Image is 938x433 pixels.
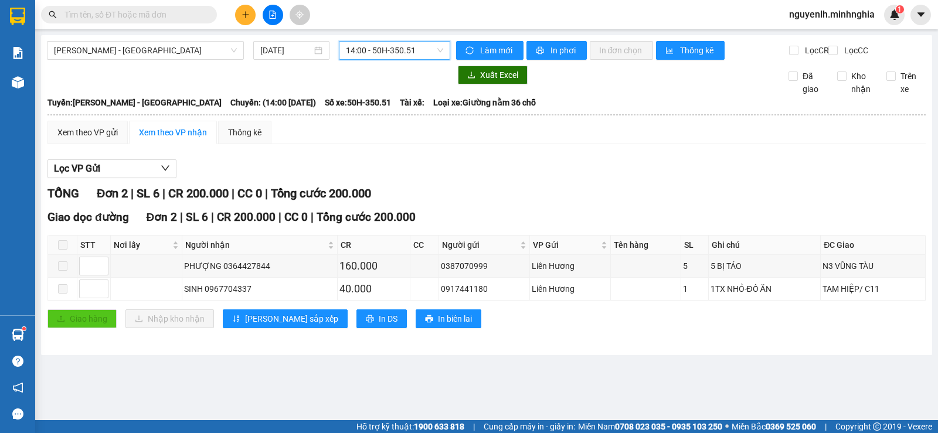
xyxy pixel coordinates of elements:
[847,70,877,96] span: Kho nhận
[278,210,281,224] span: |
[217,210,276,224] span: CR 200.000
[821,255,926,278] td: N3 VŨNG TÀU
[458,66,528,84] button: downloadXuất Excel
[139,126,207,139] div: Xem theo VP nhận
[683,282,706,295] div: 1
[22,327,26,330] sup: 1
[97,186,128,200] span: Đơn 2
[766,422,816,431] strong: 0369 525 060
[366,315,374,324] span: printer
[295,11,304,19] span: aim
[438,312,472,325] span: In biên lai
[12,76,24,88] img: warehouse-icon
[356,420,464,433] span: Hỗ trợ kỹ thuật:
[162,186,165,200] span: |
[271,186,371,200] span: Tổng cước 200.000
[125,309,214,328] button: downloadNhập kho nhận
[416,309,481,328] button: printerIn biên lai
[311,210,314,224] span: |
[284,210,308,224] span: CC 0
[526,41,587,60] button: printerIn phơi
[441,282,528,295] div: 0917441180
[184,260,335,272] div: PHƯỢNG 0364427844
[235,5,256,25] button: plus
[467,71,475,80] span: download
[725,424,729,429] span: ⚪️
[425,315,433,324] span: printer
[12,47,24,59] img: solution-icon
[47,186,79,200] span: TỔNG
[611,236,681,255] th: Tên hàng
[54,161,100,176] span: Lọc VP Gửi
[441,260,528,272] div: 0387070999
[12,356,23,367] span: question-circle
[910,5,931,25] button: caret-down
[269,11,277,19] span: file-add
[98,259,106,266] span: up
[317,210,416,224] span: Tổng cước 200.000
[237,186,262,200] span: CC 0
[456,41,524,60] button: syncLàm mới
[798,70,828,96] span: Đã giao
[180,210,183,224] span: |
[12,408,23,420] span: message
[228,126,261,139] div: Thống kê
[12,329,24,341] img: warehouse-icon
[47,210,129,224] span: Giao dọc đường
[232,315,240,324] span: sort-ascending
[732,420,816,433] span: Miền Bắc
[578,420,722,433] span: Miền Nam
[95,289,108,298] span: Decrease Value
[825,420,827,433] span: |
[709,236,821,255] th: Ghi chú
[339,258,408,274] div: 160.000
[550,44,577,57] span: In phơi
[137,186,159,200] span: SL 6
[325,96,391,109] span: Số xe: 50H-350.51
[54,42,237,59] span: Phan Rí - Sài Gòn
[245,312,338,325] span: [PERSON_NAME] sắp xếp
[473,420,475,433] span: |
[339,281,408,297] div: 40.000
[223,309,348,328] button: sort-ascending[PERSON_NAME] sắp xếp
[433,96,536,109] span: Loại xe: Giường nằm 36 chỗ
[532,282,609,295] div: Liên Hương
[95,280,108,289] span: Increase Value
[95,257,108,266] span: Increase Value
[400,96,424,109] span: Tài xế:
[260,44,312,57] input: 11/08/2025
[916,9,926,20] span: caret-down
[465,46,475,56] span: sync
[711,282,819,295] div: 1TX NHỎ-ĐỒ ĂN
[131,186,134,200] span: |
[898,5,902,13] span: 1
[147,210,178,224] span: Đơn 2
[590,41,654,60] button: In đơn chọn
[889,9,900,20] img: icon-new-feature
[263,5,283,25] button: file-add
[346,42,443,59] span: 14:00 - 50H-350.51
[98,290,106,297] span: down
[414,422,464,431] strong: 1900 633 818
[896,5,904,13] sup: 1
[49,11,57,19] span: search
[533,238,599,251] span: VP Gửi
[656,41,725,60] button: bar-chartThống kê
[265,186,268,200] span: |
[821,236,926,255] th: ĐC Giao
[840,44,870,57] span: Lọc CC
[242,11,250,19] span: plus
[98,282,106,289] span: up
[896,70,926,96] span: Trên xe
[98,267,106,274] span: down
[186,210,208,224] span: SL 6
[338,236,410,255] th: CR
[64,8,203,21] input: Tìm tên, số ĐT hoặc mã đơn
[410,236,440,255] th: CC
[530,278,611,301] td: Liên Hương
[615,422,722,431] strong: 0708 023 035 - 0935 103 250
[780,7,884,22] span: nguyenlh.minhnghia
[290,5,310,25] button: aim
[379,312,397,325] span: In DS
[665,46,675,56] span: bar-chart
